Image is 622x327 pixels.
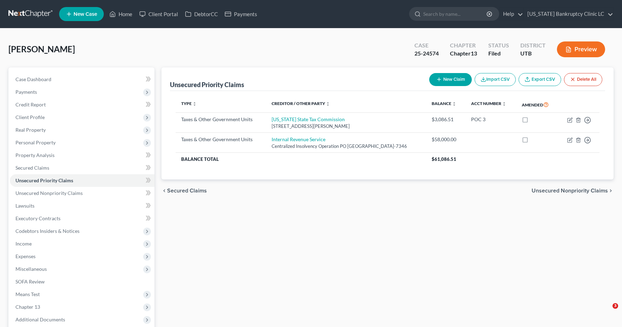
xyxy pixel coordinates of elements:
[432,101,456,106] a: Balance unfold_more
[423,7,488,20] input: Search by name...
[475,73,516,86] button: Import CSV
[429,73,472,86] button: New Claim
[181,136,260,143] div: Taxes & Other Government Units
[608,188,614,194] i: chevron_right
[15,114,45,120] span: Client Profile
[161,188,167,194] i: chevron_left
[15,203,34,209] span: Lawsuits
[15,215,61,221] span: Executory Contracts
[15,89,37,95] span: Payments
[181,101,197,106] a: Type unfold_more
[10,275,154,288] a: SOFA Review
[613,303,618,309] span: 3
[15,228,80,234] span: Codebtors Insiders & Notices
[471,101,506,106] a: Acct Number unfold_more
[8,44,75,54] span: [PERSON_NAME]
[106,8,136,20] a: Home
[15,253,36,259] span: Expenses
[136,8,182,20] a: Client Portal
[167,188,207,194] span: Secured Claims
[15,279,45,285] span: SOFA Review
[326,102,330,106] i: unfold_more
[488,41,509,50] div: Status
[524,8,613,20] a: [US_STATE] Bankruptcy Clinic LC
[520,41,546,50] div: District
[161,188,207,194] button: chevron_left Secured Claims
[15,190,83,196] span: Unsecured Nonpriority Claims
[182,8,221,20] a: DebtorCC
[564,73,602,86] button: Delete All
[432,136,459,143] div: $58,000.00
[414,50,439,58] div: 25-24574
[450,50,477,58] div: Chapter
[10,200,154,212] a: Lawsuits
[192,102,197,106] i: unfold_more
[272,116,345,122] a: [US_STATE] State Tax Commission
[15,316,65,322] span: Additional Documents
[452,102,456,106] i: unfold_more
[15,304,40,310] span: Chapter 13
[500,8,523,20] a: Help
[15,127,46,133] span: Real Property
[170,80,244,89] div: Unsecured Priority Claims
[471,50,477,57] span: 13
[471,116,510,123] div: POC 3
[176,153,426,165] th: Balance Total
[10,98,154,111] a: Credit Report
[15,266,47,272] span: Miscellaneous
[532,188,614,194] button: Unsecured Nonpriority Claims chevron_right
[414,41,439,50] div: Case
[15,102,46,107] span: Credit Report
[272,101,330,106] a: Creditor / Other Party unfold_more
[520,50,546,58] div: UTB
[272,143,421,150] div: Centralized Insolvency Operation PO [GEOGRAPHIC_DATA]-7346
[10,73,154,86] a: Case Dashboard
[15,291,40,297] span: Means Test
[598,303,615,320] iframe: Intercom live chat
[432,156,456,162] span: $61,086.51
[502,102,506,106] i: unfold_more
[450,41,477,50] div: Chapter
[519,73,561,86] a: Export CSV
[10,212,154,225] a: Executory Contracts
[221,8,261,20] a: Payments
[432,116,459,123] div: $3,086.51
[74,12,97,17] span: New Case
[15,139,56,145] span: Personal Property
[10,162,154,174] a: Secured Claims
[10,149,154,162] a: Property Analysis
[516,97,558,113] th: Amended
[10,174,154,187] a: Unsecured Priority Claims
[15,177,73,183] span: Unsecured Priority Claims
[488,50,509,58] div: Filed
[272,136,325,142] a: Internal Revenue Service
[532,188,608,194] span: Unsecured Nonpriority Claims
[15,152,55,158] span: Property Analysis
[181,116,260,123] div: Taxes & Other Government Units
[15,76,51,82] span: Case Dashboard
[272,123,421,130] div: [STREET_ADDRESS][PERSON_NAME]
[557,41,605,57] button: Preview
[10,187,154,200] a: Unsecured Nonpriority Claims
[15,241,32,247] span: Income
[15,165,49,171] span: Secured Claims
